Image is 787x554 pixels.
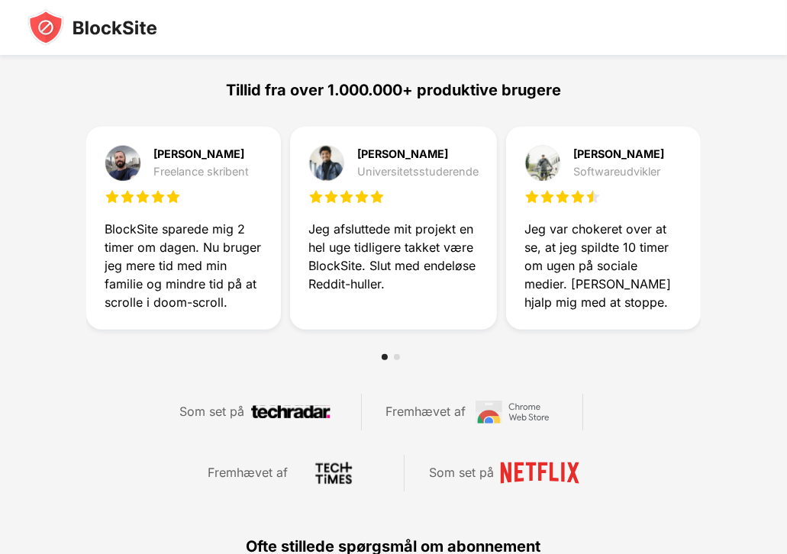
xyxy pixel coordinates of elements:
font: Fremhævet af [386,404,466,419]
img: stjerne [585,189,601,205]
img: testimonial-purchase-3.jpg [524,145,561,182]
font: Universitetsstuderende [357,165,479,178]
img: blocksite-icon-black.svg [27,9,157,46]
font: Softwareudvikler [573,165,660,178]
font: [PERSON_NAME] [153,147,244,160]
img: stjerne [540,189,555,205]
img: tekradar [251,401,331,424]
img: testimonial-purchase-1.jpg [105,145,141,182]
font: Tillid fra over 1.000.000+ produktive brugere [226,81,561,99]
font: Som set på [180,404,245,419]
font: Jeg var chokeret over at se, at jeg spildte 10 timer om ugen på sociale medier. [PERSON_NAME] hja... [524,221,671,310]
img: stjerne [120,189,135,205]
img: testimonial-purchase-2.jpg [308,145,345,182]
font: [PERSON_NAME] [573,147,664,160]
img: stjerne [555,189,570,205]
img: stjerne [339,189,354,205]
font: BlockSite sparede mig 2 timer om dagen. Nu bruger jeg mere tid med min familie og mindre tid på a... [105,221,261,310]
img: stjerne [524,189,540,205]
img: stjerne [324,189,339,205]
img: stjerne [308,189,324,205]
img: stjerne [354,189,369,205]
img: stjerne [135,189,150,205]
img: stjerne [369,189,385,205]
img: stjerne [570,189,585,205]
img: stjerne [166,189,181,205]
font: Freelance skribent [153,165,249,178]
font: Fremhævet af [208,465,288,480]
img: tech-tider [294,462,373,485]
img: stjerne [105,189,120,205]
img: chrome-webbutik-logo [473,401,552,424]
img: Netflix-logo [500,462,579,485]
font: Som set på [429,465,494,480]
img: stjerne [150,189,166,205]
font: [PERSON_NAME] [357,147,448,160]
font: Jeg afsluttede mit projekt en hel uge tidligere takket være BlockSite. Slut med endeløse Reddit-h... [308,221,476,291]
